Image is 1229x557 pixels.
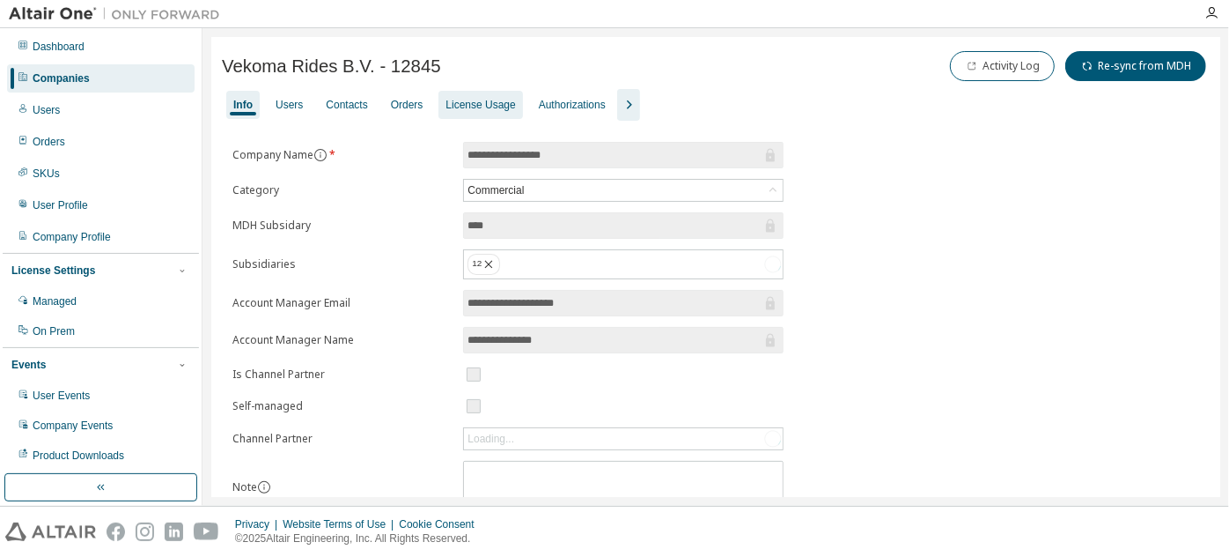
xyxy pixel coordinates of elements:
div: Commercial [464,180,783,201]
div: 12 [467,254,500,275]
div: Commercial [465,181,526,200]
div: Companies [33,71,90,85]
img: Altair One [9,5,229,23]
p: © 2025 Altair Engineering, Inc. All Rights Reserved. [235,531,485,546]
button: information [257,480,271,494]
div: Website Terms of Use [283,517,399,531]
div: Authorizations [539,98,606,112]
img: altair_logo.svg [5,523,96,541]
div: Company Profile [33,230,111,244]
div: Managed [33,294,77,308]
div: User Profile [33,198,88,212]
div: License Usage [445,98,515,112]
label: Self-managed [232,399,453,413]
label: Account Manager Name [232,333,453,347]
div: Orders [391,98,423,112]
img: linkedin.svg [165,523,183,541]
div: Info [233,98,253,112]
button: Re-sync from MDH [1065,51,1206,81]
div: Contacts [326,98,367,112]
div: SKUs [33,167,60,181]
div: Users [33,103,60,117]
label: Category [232,183,453,197]
div: Users [276,98,303,112]
div: On Prem [33,324,75,338]
label: Note [232,479,257,494]
div: Loading... [464,428,783,449]
button: information [313,148,327,162]
button: Activity Log [950,51,1055,81]
div: Events [11,358,46,372]
div: User Events [33,389,90,403]
div: Cookie Consent [399,517,484,531]
div: 12 [464,250,783,278]
label: MDH Subsidary [232,219,453,233]
div: Orders [33,135,65,149]
img: facebook.svg [107,523,125,541]
img: youtube.svg [194,523,219,541]
label: Company Name [232,148,453,162]
label: Channel Partner [232,432,453,446]
label: Account Manager Email [232,296,453,310]
label: Is Channel Partner [232,368,453,382]
label: Subsidiaries [232,257,453,271]
div: Dashboard [33,40,85,54]
div: License Settings [11,264,95,278]
div: Loading... [467,432,514,446]
div: Product Downloads [33,449,124,463]
div: Company Events [33,419,113,433]
img: instagram.svg [136,523,154,541]
div: Privacy [235,517,283,531]
span: Vekoma Rides B.V. - 12845 [222,56,441,77]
